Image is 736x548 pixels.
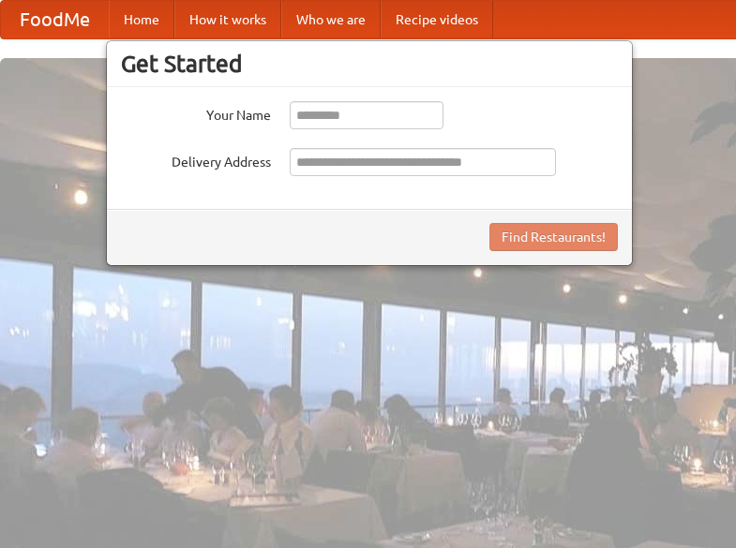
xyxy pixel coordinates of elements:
[489,223,618,251] button: Find Restaurants!
[281,1,381,38] a: Who we are
[121,148,271,171] label: Delivery Address
[1,1,109,38] a: FoodMe
[121,101,271,125] label: Your Name
[381,1,493,38] a: Recipe videos
[121,50,618,78] h3: Get Started
[174,1,281,38] a: How it works
[109,1,174,38] a: Home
